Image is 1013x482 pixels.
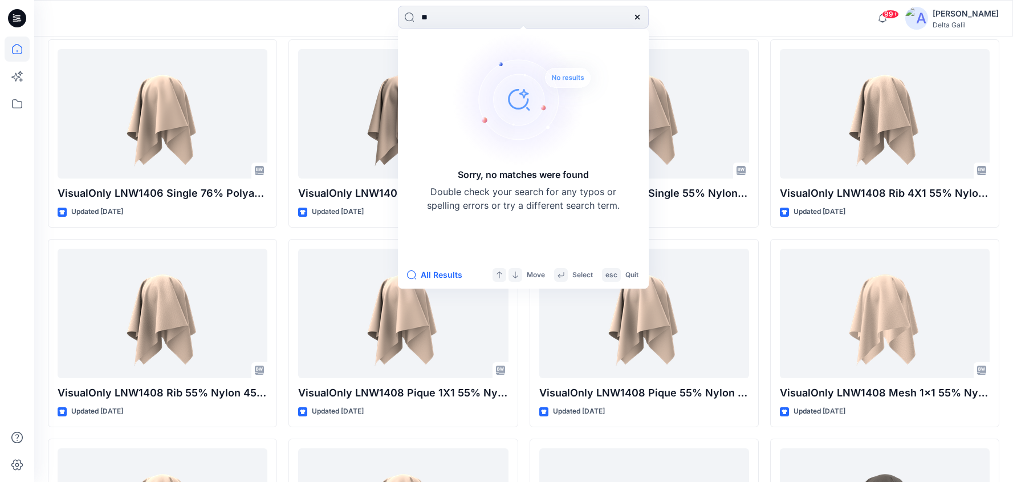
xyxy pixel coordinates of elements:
p: VisualOnly LNW1406 Single 76% Polyamide 24% Elastane [58,185,267,201]
a: VisualOnly LNW1408 Pique 55% Nylon 45% Elastane [539,249,749,378]
a: VisualOnly LNW1408 Mesh 1x1 55% Nylon 45% Elastane [780,249,990,378]
p: Move [527,269,545,281]
a: VisualOnly LNW1408 Rib 4X1 55% Nylon 45% Elastane [780,49,990,179]
p: Updated [DATE] [553,406,605,418]
span: 99+ [882,10,899,19]
a: VisualOnly LNW1408 Rib 55% Nylon 45% Elastane [58,249,267,378]
img: avatar [905,7,928,30]
p: Updated [DATE] [794,206,845,218]
p: Updated [DATE] [71,406,123,418]
p: VisualOnly LNW1408 Pique 1X1 55% Nylon 45% Elastane [298,385,508,401]
p: Updated [DATE] [312,406,364,418]
p: VisualOnly LNW1408 Rib 55% Nylon 45% Elastane [58,385,267,401]
p: Select [572,269,593,281]
p: Quit [625,269,638,281]
div: Delta Galil [933,21,999,29]
p: Updated [DATE] [312,206,364,218]
a: VisualOnly LNW1406 Single 76% Polyamide 24% Elastane [58,49,267,179]
button: All Results [407,268,470,282]
p: Updated [DATE] [794,406,845,418]
p: Updated [DATE] [71,206,123,218]
a: VisualOnly LNW1408 Pique 1X1 55% Nylon 45% Elastane [298,249,508,378]
p: VisualOnly LNW1408 Rib 4X1 55% Nylon 45% Elastane [780,185,990,201]
img: Sorry, no matches were found [453,31,612,168]
a: VisualOnly LNW1408 Stitch 55% Nylon 45% Elastane [298,49,508,179]
p: VisualOnly LNW1408 Stitch 55% Nylon 45% Elastane [298,185,508,201]
p: VisualOnly LNW1408 Mesh 1x1 55% Nylon 45% Elastane [780,385,990,401]
p: Double check your search for any typos or spelling errors or try a different search term. [426,185,620,212]
p: VisualOnly LNW1408 Pique 55% Nylon 45% Elastane [539,385,749,401]
p: esc [605,269,617,281]
div: [PERSON_NAME] [933,7,999,21]
h5: Sorry, no matches were found [458,168,589,181]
